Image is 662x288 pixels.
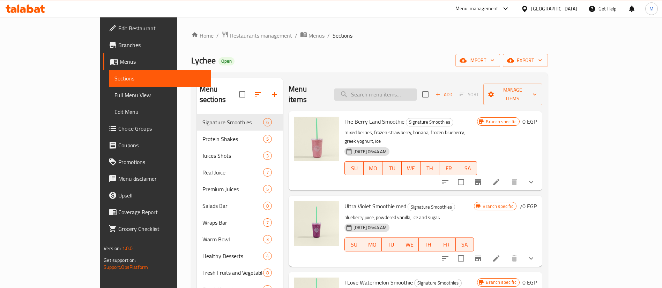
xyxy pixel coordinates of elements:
[263,270,272,276] span: 8
[197,214,283,231] div: Wraps Bar7
[202,151,263,160] span: Juices Shots
[197,114,283,131] div: Signature Smoothies6
[263,153,272,159] span: 3
[382,238,400,251] button: TU
[202,185,263,193] div: Premium Juices
[197,164,283,181] div: Real Juice7
[118,24,205,32] span: Edit Restaurant
[408,203,455,211] span: Signature Smoothies
[433,89,455,100] span: Add item
[492,254,500,263] a: Edit menu item
[222,31,292,40] a: Restaurants management
[104,256,136,265] span: Get support on:
[202,218,263,227] div: Wraps Bar
[114,91,205,99] span: Full Menu View
[483,84,542,105] button: Manage items
[197,181,283,197] div: Premium Juices5
[351,148,389,155] span: [DATE] 06:44 AM
[103,120,211,137] a: Choice Groups
[382,161,401,175] button: TU
[103,187,211,204] a: Upsell
[433,89,455,100] button: Add
[455,54,500,67] button: import
[114,108,205,116] span: Edit Menu
[437,238,456,251] button: FR
[522,278,537,287] h6: 0 EGP
[344,161,364,175] button: SU
[385,163,399,173] span: TU
[103,170,211,187] a: Menu disclaimer
[263,169,272,176] span: 7
[385,240,397,250] span: TU
[202,168,263,177] span: Real Juice
[104,244,121,253] span: Version:
[118,208,205,216] span: Coverage Report
[202,252,263,260] div: Healthy Desserts
[202,268,263,277] span: Fresh Fruits and Vegetables
[263,168,272,177] div: items
[439,161,458,175] button: FR
[103,137,211,154] a: Coupons
[295,31,297,40] li: /
[406,118,453,126] span: Signature Smoothies
[527,178,535,186] svg: Show Choices
[202,235,263,243] span: Warm Bowl
[363,238,382,251] button: MO
[118,174,205,183] span: Menu disclaimer
[519,201,537,211] h6: 70 EGP
[263,203,272,209] span: 8
[366,163,380,173] span: MO
[461,163,474,173] span: SA
[455,89,483,100] span: Select section first
[344,201,406,211] span: Ultra Violet Smoothie med
[197,131,283,147] div: Protein Shakes5
[421,161,439,175] button: TH
[419,238,437,251] button: TH
[200,84,239,105] h2: Menu sections
[418,87,433,102] span: Select section
[437,250,454,267] button: sort-choices
[483,118,519,125] span: Branch specific
[403,240,416,250] span: WE
[202,202,263,210] div: Salads Bar
[118,158,205,166] span: Promotions
[263,235,272,243] div: items
[197,264,283,281] div: Fresh Fruits and Vegetables8
[263,219,272,226] span: 7
[523,174,540,190] button: show more
[456,238,474,251] button: SA
[351,224,389,231] span: [DATE] 06:44 AM
[458,161,477,175] button: SA
[103,37,211,53] a: Branches
[197,231,283,248] div: Warm Bowl3
[263,136,272,142] span: 5
[344,128,477,146] p: mixed berries, frozen strawberry, banana, frozen blueberry, greek yoghurt, ice
[263,119,272,126] span: 6
[250,86,266,103] span: Sort sections
[442,163,455,173] span: FR
[218,57,235,65] div: Open
[308,31,325,40] span: Menus
[263,151,272,160] div: items
[118,191,205,200] span: Upsell
[523,250,540,267] button: show more
[197,147,283,164] div: Juices Shots3
[344,213,474,222] p: blueberry juice, powdered vanilla, ice and sugar.
[191,31,548,40] nav: breadcrumb
[263,186,272,193] span: 5
[366,240,379,250] span: MO
[483,279,519,286] span: Branch specific
[197,197,283,214] div: Salads Bar8
[114,74,205,83] span: Sections
[406,118,453,126] div: Signature Smoothies
[103,53,211,70] a: Menus
[104,263,148,272] a: Support.OpsPlatform
[344,116,404,127] span: The Berry Land Smoothie
[263,118,272,126] div: items
[109,87,211,103] a: Full Menu View
[400,238,419,251] button: WE
[527,254,535,263] svg: Show Choices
